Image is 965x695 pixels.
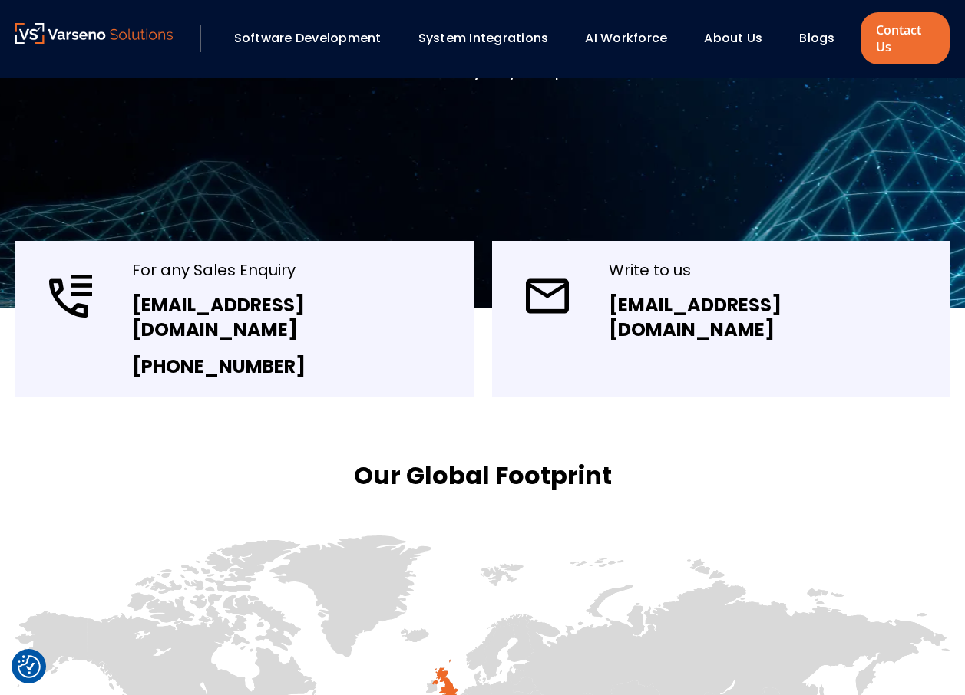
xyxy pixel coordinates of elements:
[418,29,549,47] a: System Integrations
[15,23,173,54] a: Varseno Solutions – Product Engineering & IT Services
[696,25,784,51] div: About Us
[18,655,41,678] button: Cookie Settings
[132,354,306,379] a: [PHONE_NUMBER]
[234,29,382,47] a: Software Development
[609,259,932,281] div: Write to us
[18,655,41,678] img: Revisit consent button
[799,29,834,47] a: Blogs
[577,25,689,51] div: AI Workforce
[585,29,667,47] a: AI Workforce
[791,25,856,51] div: Blogs
[15,23,173,44] img: Varseno Solutions – Product Engineering & IT Services
[861,12,950,64] a: Contact Us
[132,292,305,342] a: [EMAIL_ADDRESS][DOMAIN_NAME]
[704,29,762,47] a: About Us
[132,259,455,281] div: For any Sales Enquiry
[411,25,570,51] div: System Integrations
[354,459,612,492] h2: Our Global Footprint
[226,25,403,51] div: Software Development
[609,292,782,342] a: [EMAIL_ADDRESS][DOMAIN_NAME]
